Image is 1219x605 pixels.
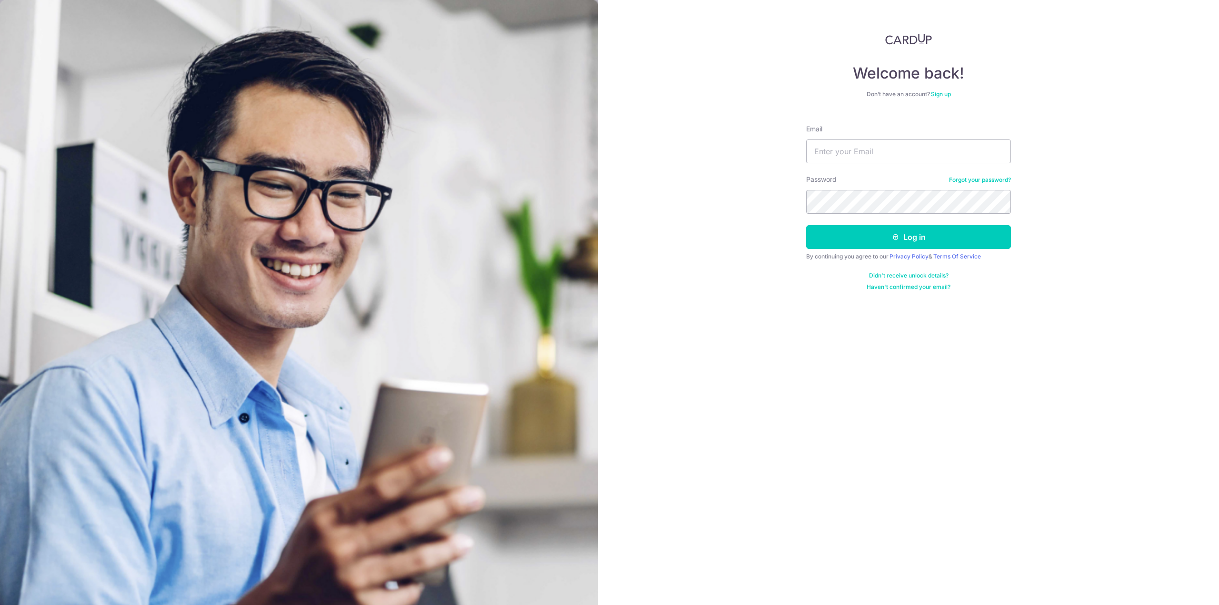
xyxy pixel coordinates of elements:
[806,139,1011,163] input: Enter your Email
[949,176,1011,184] a: Forgot your password?
[806,175,837,184] label: Password
[806,64,1011,83] h4: Welcome back!
[933,253,981,260] a: Terms Of Service
[806,225,1011,249] button: Log in
[889,253,929,260] a: Privacy Policy
[869,272,949,279] a: Didn't receive unlock details?
[806,90,1011,98] div: Don’t have an account?
[806,124,822,134] label: Email
[806,253,1011,260] div: By continuing you agree to our &
[931,90,951,98] a: Sign up
[867,283,950,291] a: Haven't confirmed your email?
[885,33,932,45] img: CardUp Logo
